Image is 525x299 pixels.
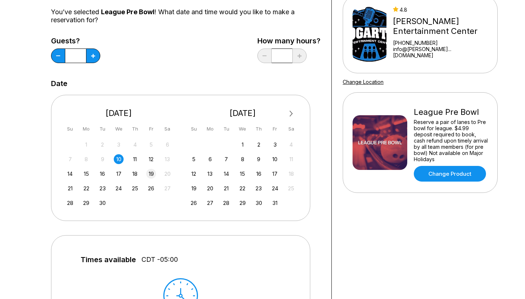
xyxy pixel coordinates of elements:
[114,154,124,164] div: Choose Wednesday, September 10th, 2025
[285,108,297,120] button: Next Month
[205,198,215,208] div: Choose Monday, October 27th, 2025
[238,154,248,164] div: Choose Wednesday, October 8th, 2025
[130,183,140,193] div: Choose Thursday, September 25th, 2025
[146,169,156,179] div: Choose Friday, September 19th, 2025
[146,154,156,164] div: Choose Friday, September 12th, 2025
[393,16,488,36] div: [PERSON_NAME] Entertainment Center
[254,169,264,179] div: Choose Thursday, October 16th, 2025
[81,198,91,208] div: Choose Monday, September 29th, 2025
[414,107,488,117] div: League Pre Bowl
[186,108,299,118] div: [DATE]
[254,154,264,164] div: Choose Thursday, October 9th, 2025
[130,169,140,179] div: Choose Thursday, September 18th, 2025
[270,183,280,193] div: Choose Friday, October 24th, 2025
[393,46,488,58] a: info@[PERSON_NAME]...[DOMAIN_NAME]
[270,124,280,134] div: Fr
[51,79,67,88] label: Date
[188,139,297,208] div: month 2025-10
[270,169,280,179] div: Choose Friday, October 17th, 2025
[353,115,407,170] img: League Pre Bowl
[51,8,320,24] div: You’ve selected ! What date and time would you like to make a reservation for?
[146,140,156,149] div: Not available Friday, September 5th, 2025
[221,183,231,193] div: Choose Tuesday, October 21st, 2025
[163,124,172,134] div: Sa
[205,183,215,193] div: Choose Monday, October 20th, 2025
[146,183,156,193] div: Choose Friday, September 26th, 2025
[163,154,172,164] div: Not available Saturday, September 13th, 2025
[114,169,124,179] div: Choose Wednesday, September 17th, 2025
[238,198,248,208] div: Choose Wednesday, October 29th, 2025
[221,124,231,134] div: Tu
[286,140,296,149] div: Not available Saturday, October 4th, 2025
[62,108,175,118] div: [DATE]
[163,140,172,149] div: Not available Saturday, September 6th, 2025
[114,124,124,134] div: We
[81,154,91,164] div: Not available Monday, September 8th, 2025
[270,154,280,164] div: Choose Friday, October 10th, 2025
[189,183,199,193] div: Choose Sunday, October 19th, 2025
[98,124,108,134] div: Tu
[254,140,264,149] div: Choose Thursday, October 2nd, 2025
[238,124,248,134] div: We
[81,169,91,179] div: Choose Monday, September 15th, 2025
[286,124,296,134] div: Sa
[414,166,486,182] a: Change Product
[146,124,156,134] div: Fr
[64,139,174,208] div: month 2025-09
[254,198,264,208] div: Choose Thursday, October 30th, 2025
[114,140,124,149] div: Not available Wednesday, September 3rd, 2025
[98,140,108,149] div: Not available Tuesday, September 2nd, 2025
[65,169,75,179] div: Choose Sunday, September 14th, 2025
[270,198,280,208] div: Choose Friday, October 31st, 2025
[238,183,248,193] div: Choose Wednesday, October 22nd, 2025
[286,154,296,164] div: Not available Saturday, October 11th, 2025
[257,37,320,45] label: How many hours?
[81,140,91,149] div: Not available Monday, September 1st, 2025
[114,183,124,193] div: Choose Wednesday, September 24th, 2025
[189,169,199,179] div: Choose Sunday, October 12th, 2025
[343,79,384,85] a: Change Location
[51,37,100,45] label: Guests?
[221,198,231,208] div: Choose Tuesday, October 28th, 2025
[98,183,108,193] div: Choose Tuesday, September 23rd, 2025
[189,124,199,134] div: Su
[254,183,264,193] div: Choose Thursday, October 23rd, 2025
[101,8,155,16] span: League Pre Bowl
[130,124,140,134] div: Th
[286,183,296,193] div: Not available Saturday, October 25th, 2025
[393,7,488,13] div: 4.8
[189,198,199,208] div: Choose Sunday, October 26th, 2025
[98,198,108,208] div: Choose Tuesday, September 30th, 2025
[65,198,75,208] div: Choose Sunday, September 28th, 2025
[65,183,75,193] div: Choose Sunday, September 21st, 2025
[141,256,178,264] span: CDT -05:00
[353,7,386,62] img: Bogart's Entertainment Center
[130,154,140,164] div: Choose Thursday, September 11th, 2025
[414,119,488,162] div: Reserve a pair of lanes to Pre bowl for league. $4.99 deposit required to book, cash refund upon ...
[81,256,136,264] span: Times available
[270,140,280,149] div: Choose Friday, October 3rd, 2025
[238,140,248,149] div: Choose Wednesday, October 1st, 2025
[254,124,264,134] div: Th
[205,154,215,164] div: Choose Monday, October 6th, 2025
[65,124,75,134] div: Su
[81,124,91,134] div: Mo
[221,169,231,179] div: Choose Tuesday, October 14th, 2025
[130,140,140,149] div: Not available Thursday, September 4th, 2025
[81,183,91,193] div: Choose Monday, September 22nd, 2025
[205,169,215,179] div: Choose Monday, October 13th, 2025
[286,169,296,179] div: Not available Saturday, October 18th, 2025
[98,169,108,179] div: Choose Tuesday, September 16th, 2025
[65,154,75,164] div: Not available Sunday, September 7th, 2025
[205,124,215,134] div: Mo
[163,169,172,179] div: Not available Saturday, September 20th, 2025
[238,169,248,179] div: Choose Wednesday, October 15th, 2025
[221,154,231,164] div: Choose Tuesday, October 7th, 2025
[163,183,172,193] div: Not available Saturday, September 27th, 2025
[98,154,108,164] div: Not available Tuesday, September 9th, 2025
[189,154,199,164] div: Choose Sunday, October 5th, 2025
[393,40,488,46] div: [PHONE_NUMBER]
